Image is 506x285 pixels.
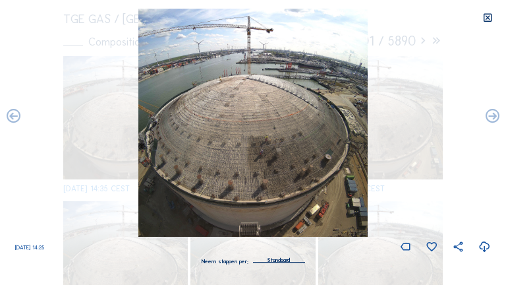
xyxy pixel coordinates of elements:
i: Forward [5,108,22,125]
div: Standaard [253,254,304,262]
div: Neem stappen per: [202,259,248,264]
i: Back [484,108,501,125]
img: Image [138,9,368,237]
div: Standaard [267,254,290,266]
span: [DATE] 14:25 [15,244,44,251]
